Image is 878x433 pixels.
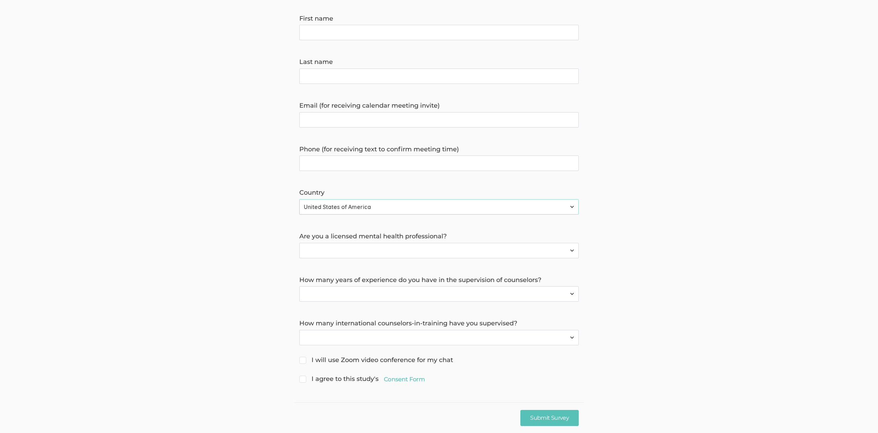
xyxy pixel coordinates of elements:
label: First name [299,14,579,23]
label: Phone (for receiving text to confirm meeting time) [299,145,579,154]
label: Country [299,188,579,197]
label: How many international counselors-in-training have you supervised? [299,319,579,328]
label: Email (for receiving calendar meeting invite) [299,101,579,110]
label: Are you a licensed mental health professional? [299,232,579,241]
span: I agree to this study's [299,375,425,384]
label: Last name [299,58,579,67]
span: I will use Zoom video conference for my chat [299,356,453,365]
a: Consent Form [384,375,425,383]
input: Submit Survey [520,410,579,426]
label: How many years of experience do you have in the supervision of counselors? [299,276,579,285]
